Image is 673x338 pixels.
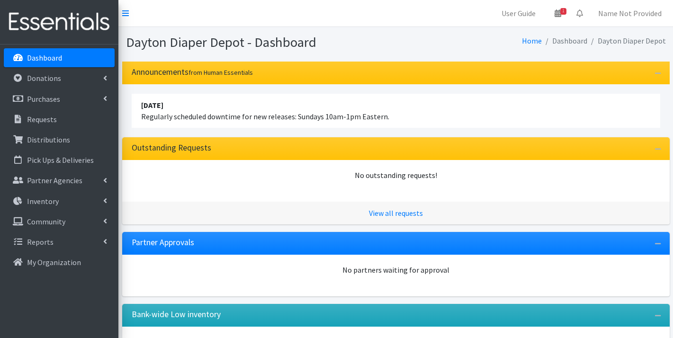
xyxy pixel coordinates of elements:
a: Community [4,212,115,231]
h3: Bank-wide Low inventory [132,310,221,320]
a: Pick Ups & Deliveries [4,151,115,169]
a: Donations [4,69,115,88]
span: 1 [560,8,566,15]
h1: Dayton Diaper Depot - Dashboard [126,34,393,51]
p: Donations [27,73,61,83]
p: Reports [27,237,54,247]
a: Partner Agencies [4,171,115,190]
a: View all requests [369,208,423,218]
div: No partners waiting for approval [132,264,660,276]
a: Home [522,36,542,45]
h3: Announcements [132,67,253,77]
p: Partner Agencies [27,176,82,185]
p: Requests [27,115,57,124]
a: Reports [4,232,115,251]
small: from Human Essentials [188,68,253,77]
a: Distributions [4,130,115,149]
a: User Guide [494,4,543,23]
p: Pick Ups & Deliveries [27,155,94,165]
p: Dashboard [27,53,62,62]
li: Regularly scheduled downtime for new releases: Sundays 10am-1pm Eastern. [132,94,660,128]
strong: [DATE] [141,100,163,110]
li: Dashboard [542,34,587,48]
a: Purchases [4,89,115,108]
li: Dayton Diaper Depot [587,34,666,48]
p: Distributions [27,135,70,144]
a: 1 [547,4,569,23]
a: Name Not Provided [591,4,669,23]
h3: Partner Approvals [132,238,194,248]
a: Inventory [4,192,115,211]
p: Inventory [27,196,59,206]
a: My Organization [4,253,115,272]
a: Dashboard [4,48,115,67]
h3: Outstanding Requests [132,143,211,153]
p: My Organization [27,258,81,267]
p: Community [27,217,65,226]
img: HumanEssentials [4,6,115,38]
p: Purchases [27,94,60,104]
a: Requests [4,110,115,129]
div: No outstanding requests! [132,169,660,181]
